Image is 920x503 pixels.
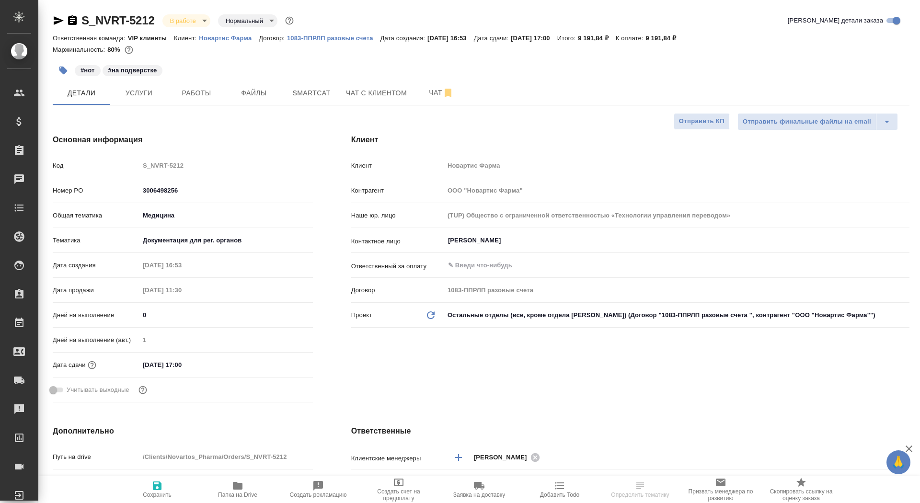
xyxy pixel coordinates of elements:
[81,14,155,27] a: S_NVRT-5212
[674,113,730,130] button: Отправить КП
[351,186,444,195] p: Контрагент
[287,34,380,42] p: 1083-ППРЛП разовые счета
[53,360,86,370] p: Дата сдачи
[197,476,278,503] button: Папка на Drive
[123,44,135,56] button: 1552.88 RUB;
[600,476,680,503] button: Определить тематику
[680,476,761,503] button: Призвать менеджера по развитию
[288,87,334,99] span: Smartcat
[139,333,313,347] input: Пустое поле
[616,34,646,42] p: К оплате:
[474,451,543,463] div: [PERSON_NAME]
[117,476,197,503] button: Сохранить
[444,183,909,197] input: Пустое поле
[364,488,433,502] span: Создать счет на предоплату
[174,34,199,42] p: Клиент:
[453,492,505,498] span: Заявка на доставку
[444,283,909,297] input: Пустое поле
[199,34,259,42] a: Новартис Фарма
[351,134,909,146] h4: Клиент
[53,310,139,320] p: Дней на выполнение
[116,87,162,99] span: Услуги
[218,14,277,27] div: В работе
[231,87,277,99] span: Файлы
[86,359,98,371] button: Если добавить услуги и заполнить их объемом, то дата рассчитается автоматически
[53,425,313,437] h4: Дополнительно
[418,87,464,99] span: Чат
[358,476,439,503] button: Создать счет на предоплату
[128,34,174,42] p: VIP клиенты
[351,454,444,463] p: Клиентские менеджеры
[474,453,533,462] span: [PERSON_NAME]
[557,34,578,42] p: Итого:
[290,492,347,498] span: Создать рекламацию
[167,17,199,25] button: В работе
[139,475,313,489] input: ✎ Введи что-нибудь
[58,87,104,99] span: Детали
[743,116,871,127] span: Отправить финальные файлы на email
[53,236,139,245] p: Тематика
[761,476,841,503] button: Скопировать ссылку на оценку заказа
[139,450,313,464] input: Пустое поле
[139,232,313,249] div: Документация для рег. органов
[444,307,909,323] div: Остальные отделы (все, кроме отдела [PERSON_NAME]) (Договор "1083-ППРЛП разовые счета ", контраге...
[904,264,906,266] button: Open
[444,208,909,222] input: Пустое поле
[107,46,122,53] p: 80%
[173,87,219,99] span: Работы
[444,159,909,172] input: Пустое поле
[351,286,444,295] p: Договор
[283,14,296,27] button: Доп статусы указывают на важность/срочность заказа
[351,161,444,171] p: Клиент
[904,240,906,241] button: Open
[439,476,519,503] button: Заявка на доставку
[287,34,380,42] a: 1083-ППРЛП разовые счета
[53,34,128,42] p: Ответственная команда:
[53,335,139,345] p: Дней на выполнение (авт.)
[53,15,64,26] button: Скопировать ссылку для ЯМессенджера
[139,159,313,172] input: Пустое поле
[223,17,266,25] button: Нормальный
[137,384,149,396] button: Выбери, если сб и вс нужно считать рабочими днями для выполнения заказа.
[139,183,313,197] input: ✎ Введи что-нибудь
[474,34,511,42] p: Дата сдачи:
[351,425,909,437] h4: Ответственные
[162,14,210,27] div: В работе
[53,286,139,295] p: Дата продажи
[767,488,836,502] span: Скопировать ссылку на оценку заказа
[143,492,172,498] span: Сохранить
[444,474,909,490] div: VIP клиенты
[53,60,74,81] button: Добавить тэг
[890,452,907,472] span: 🙏
[788,16,883,25] span: [PERSON_NAME] детали заказа
[102,66,164,74] span: на подверстке
[737,113,898,130] div: split button
[67,385,129,395] span: Учитывать выходные
[351,310,372,320] p: Проект
[74,66,102,74] span: нот
[53,211,139,220] p: Общая тематика
[139,283,223,297] input: Пустое поле
[351,237,444,246] p: Контактное лицо
[511,34,557,42] p: [DATE] 17:00
[53,452,139,462] p: Путь на drive
[53,161,139,171] p: Код
[53,46,107,53] p: Маржинальность:
[139,207,313,224] div: Медицина
[578,34,616,42] p: 9 191,84 ₽
[540,492,579,498] span: Добавить Todo
[139,308,313,322] input: ✎ Введи что-нибудь
[139,358,223,372] input: ✎ Введи что-нибудь
[139,258,223,272] input: Пустое поле
[218,492,257,498] span: Папка на Drive
[737,113,876,130] button: Отправить финальные файлы на email
[886,450,910,474] button: 🙏
[80,66,95,75] p: #нот
[351,211,444,220] p: Наше юр. лицо
[646,34,684,42] p: 9 191,84 ₽
[679,116,724,127] span: Отправить КП
[427,34,474,42] p: [DATE] 16:53
[447,260,874,271] input: ✎ Введи что-нибудь
[278,476,358,503] button: Создать рекламацию
[259,34,287,42] p: Договор:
